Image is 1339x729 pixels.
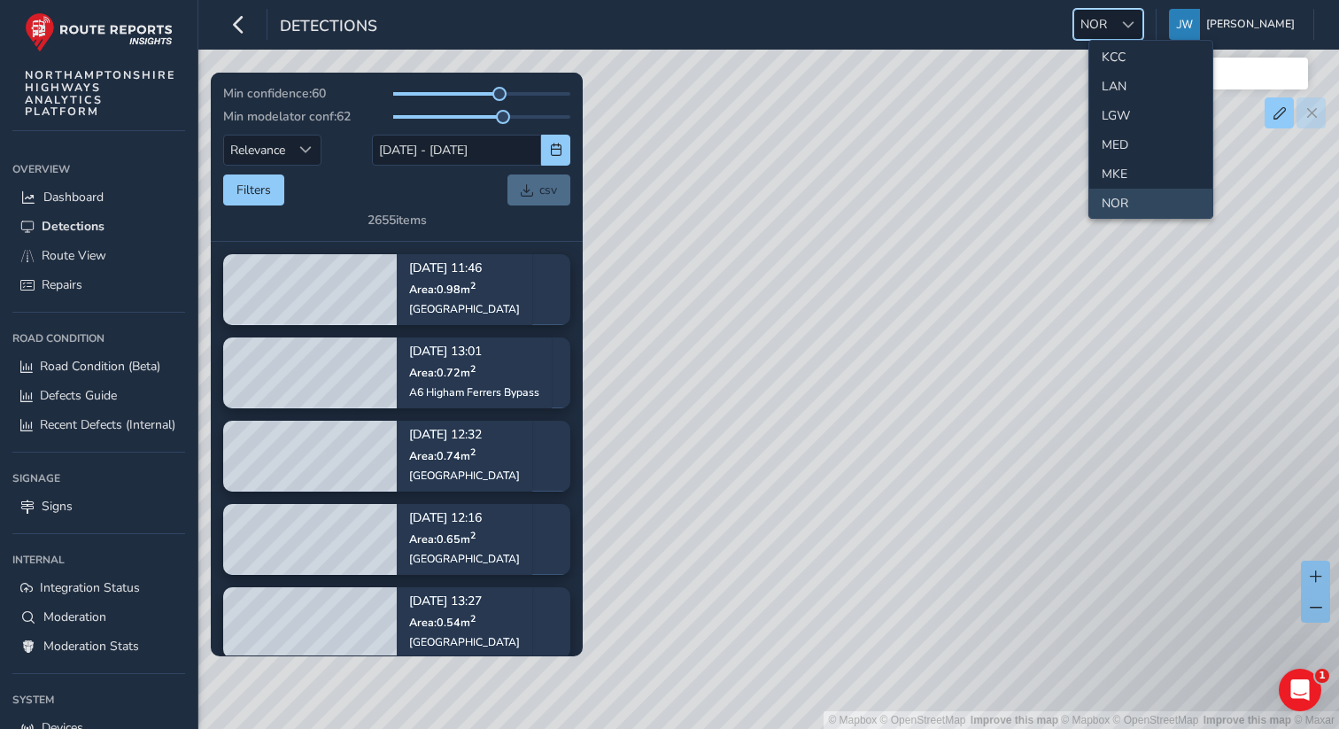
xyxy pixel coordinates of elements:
sup: 2 [470,362,476,376]
span: NOR [1074,10,1113,39]
span: Area: 0.74 m [409,448,476,463]
span: NORTHAMPTONSHIRE HIGHWAYS ANALYTICS PLATFORM [25,69,176,118]
span: Area: 0.98 m [409,282,476,297]
p: [DATE] 13:01 [409,346,539,359]
span: [PERSON_NAME] [1206,9,1295,40]
li: KCC [1089,43,1212,72]
a: Recent Defects (Internal) [12,410,185,439]
li: MKE [1089,159,1212,189]
img: diamond-layout [1169,9,1200,40]
span: 60 [312,85,326,102]
p: [DATE] 11:46 [409,263,520,275]
div: [GEOGRAPHIC_DATA] [409,635,520,649]
span: Route View [42,247,106,264]
div: A6 Higham Ferrers Bypass [409,385,539,399]
span: Signs [42,498,73,515]
a: Defects Guide [12,381,185,410]
span: Relevance [224,136,291,165]
li: LGW [1089,101,1212,130]
span: Detections [280,15,377,40]
span: Area: 0.72 m [409,365,476,380]
a: csv [507,174,570,206]
span: Road Condition (Beta) [40,358,160,375]
span: Area: 0.65 m [409,531,476,547]
li: MED [1089,130,1212,159]
button: Filters [223,174,284,206]
p: [DATE] 13:27 [409,596,520,609]
sup: 2 [470,612,476,625]
div: [GEOGRAPHIC_DATA] [409,302,520,316]
span: Defects Guide [40,387,117,404]
span: Area: 0.54 m [409,615,476,630]
span: 1 [1315,669,1329,683]
div: [GEOGRAPHIC_DATA] [409,469,520,483]
span: Integration Status [40,579,140,596]
li: LAN [1089,72,1212,101]
button: [PERSON_NAME] [1169,9,1301,40]
span: Detections [42,218,104,235]
div: Overview [12,156,185,182]
a: Signs [12,492,185,521]
a: Moderation [12,602,185,632]
li: NOR [1089,189,1212,218]
a: Route View [12,241,185,270]
a: Integration Status [12,573,185,602]
div: Road Condition [12,325,185,352]
a: Dashboard [12,182,185,212]
span: Dashboard [43,189,104,206]
span: 62 [337,108,351,125]
span: Repairs [42,276,82,293]
sup: 2 [470,279,476,292]
sup: 2 [470,529,476,542]
p: [DATE] 12:16 [409,513,520,525]
iframe: Intercom live chat [1279,669,1321,711]
sup: 2 [470,446,476,459]
div: [GEOGRAPHIC_DATA] [409,552,520,566]
a: Detections [12,212,185,241]
span: Moderation [43,609,106,625]
img: rr logo [25,12,173,52]
a: Road Condition (Beta) [12,352,185,381]
div: Internal [12,547,185,573]
span: Recent Defects (Internal) [40,416,175,433]
span: Min modelator conf: [223,108,337,125]
a: Repairs [12,270,185,299]
span: Min confidence: [223,85,312,102]
p: [DATE] 12:32 [409,430,520,442]
div: Sort by Date [291,136,321,165]
a: Moderation Stats [12,632,185,661]
div: Signage [12,465,185,492]
span: Moderation Stats [43,638,139,655]
div: 2655 items [368,212,427,229]
div: System [12,686,185,713]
